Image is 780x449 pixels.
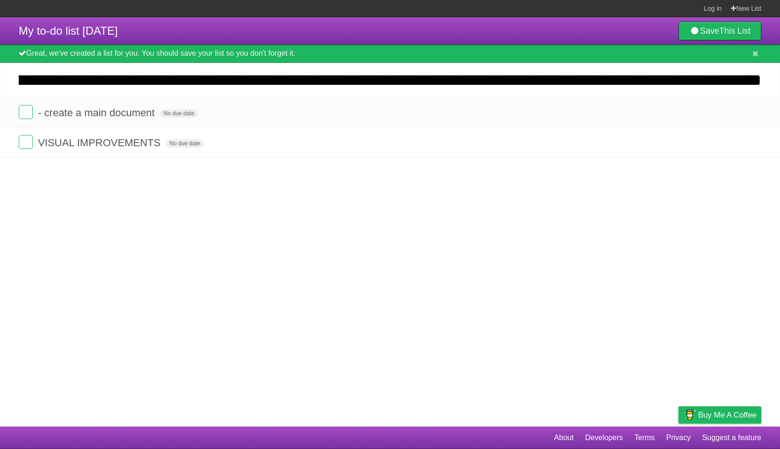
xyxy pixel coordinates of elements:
[678,22,761,40] a: SaveThis List
[38,107,157,119] span: - create a main document
[683,407,696,423] img: Buy me a coffee
[634,429,655,447] a: Terms
[698,407,757,423] span: Buy me a coffee
[160,109,198,118] span: No due date
[585,429,623,447] a: Developers
[19,24,118,37] span: My to-do list [DATE]
[678,406,761,424] a: Buy me a coffee
[19,105,33,119] label: Done
[554,429,574,447] a: About
[38,137,163,149] span: VISUAL IMPROVEMENTS
[19,135,33,149] label: Done
[666,429,691,447] a: Privacy
[719,26,751,36] b: This List
[166,139,204,148] span: No due date
[702,429,761,447] a: Suggest a feature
